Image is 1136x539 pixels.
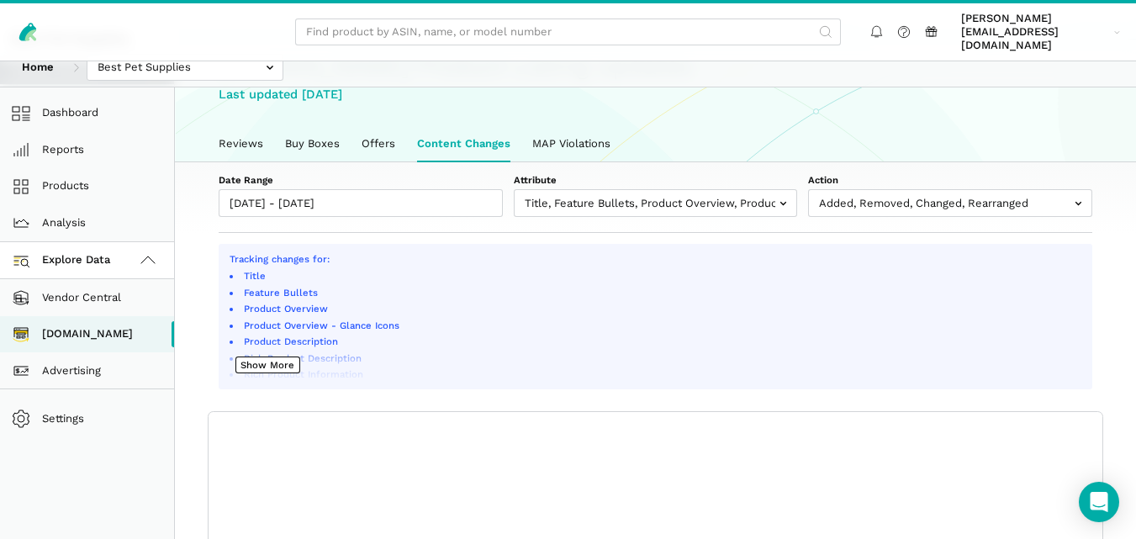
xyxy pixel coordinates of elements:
a: Content Changes [406,126,521,161]
input: Added, Removed, Changed, Rearranged [808,189,1092,217]
input: Find product by ASIN, name, or model number [295,18,841,46]
a: MAP Violations [521,126,621,161]
li: Rich Product Information [241,367,1081,381]
li: Product Overview [241,302,1081,315]
a: Buy Boxes [274,126,351,161]
p: Tracking changes for: [230,252,1081,267]
li: Rich Product Description [241,351,1081,365]
button: Show More [235,357,300,373]
span: [PERSON_NAME][EMAIL_ADDRESS][DOMAIN_NAME] [961,12,1108,53]
div: Open Intercom Messenger [1079,482,1119,522]
li: Title [241,269,1081,283]
label: Action [808,173,1092,187]
input: Best Pet Supplies [87,54,283,82]
a: Reviews [208,126,274,161]
label: Date Range [219,173,503,187]
li: Product Overview - Glance Icons [241,319,1081,332]
a: [PERSON_NAME][EMAIL_ADDRESS][DOMAIN_NAME] [956,9,1126,55]
a: Offers [351,126,406,161]
span: Explore Data [17,251,111,271]
label: Attribute [514,173,798,187]
li: Product Description [241,335,1081,348]
a: Home [11,54,65,82]
li: Feature Bullets [241,286,1081,299]
input: Title, Feature Bullets, Product Overview, Product Overview - Glance Icons, Product Description, R... [514,189,798,217]
div: Last updated [DATE] [219,85,1092,104]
